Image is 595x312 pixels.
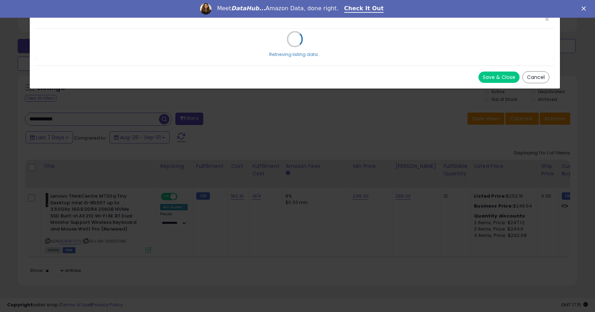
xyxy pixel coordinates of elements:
div: Meet Amazon Data, done right. [217,5,339,12]
i: DataHub... [231,5,266,12]
div: Close [582,6,589,11]
span: × [545,14,549,24]
a: Check It Out [344,5,384,13]
button: Cancel [522,71,549,83]
div: Retrieving listing data... [269,51,321,58]
img: Profile image for Georgie [200,3,211,15]
button: Save & Close [478,72,520,83]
